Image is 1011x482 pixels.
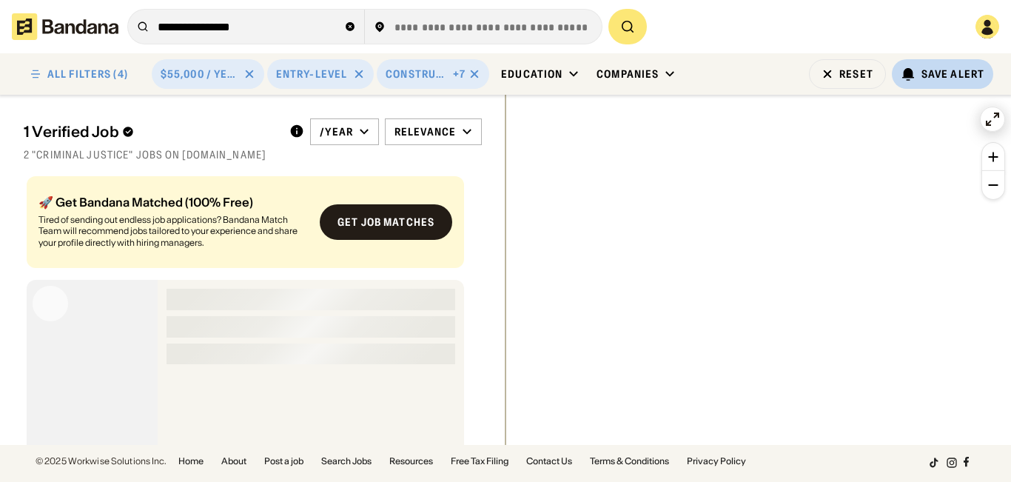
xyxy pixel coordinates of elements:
[264,457,303,466] a: Post a job
[24,170,482,446] div: grid
[921,67,984,81] div: Save Alert
[526,457,572,466] a: Contact Us
[597,67,659,81] div: Companies
[451,457,508,466] a: Free Tax Filing
[178,457,204,466] a: Home
[590,457,669,466] a: Terms & Conditions
[221,457,246,466] a: About
[386,67,450,81] div: Construction
[24,123,278,141] div: 1 Verified Job
[321,457,372,466] a: Search Jobs
[389,457,433,466] a: Resources
[501,67,562,81] div: Education
[839,69,873,79] div: Reset
[12,13,118,40] img: Bandana logotype
[47,69,128,79] div: ALL FILTERS (4)
[24,148,482,161] div: 2 "criminal justice" jobs on [DOMAIN_NAME]
[38,196,308,208] div: 🚀 Get Bandana Matched (100% Free)
[394,125,456,138] div: Relevance
[161,67,238,81] div: $55,000 / year
[320,125,353,138] div: /year
[276,67,347,81] div: Entry-Level
[453,67,466,81] div: +7
[687,457,746,466] a: Privacy Policy
[337,217,434,227] div: Get job matches
[36,457,167,466] div: © 2025 Workwise Solutions Inc.
[38,214,308,249] div: Tired of sending out endless job applications? Bandana Match Team will recommend jobs tailored to...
